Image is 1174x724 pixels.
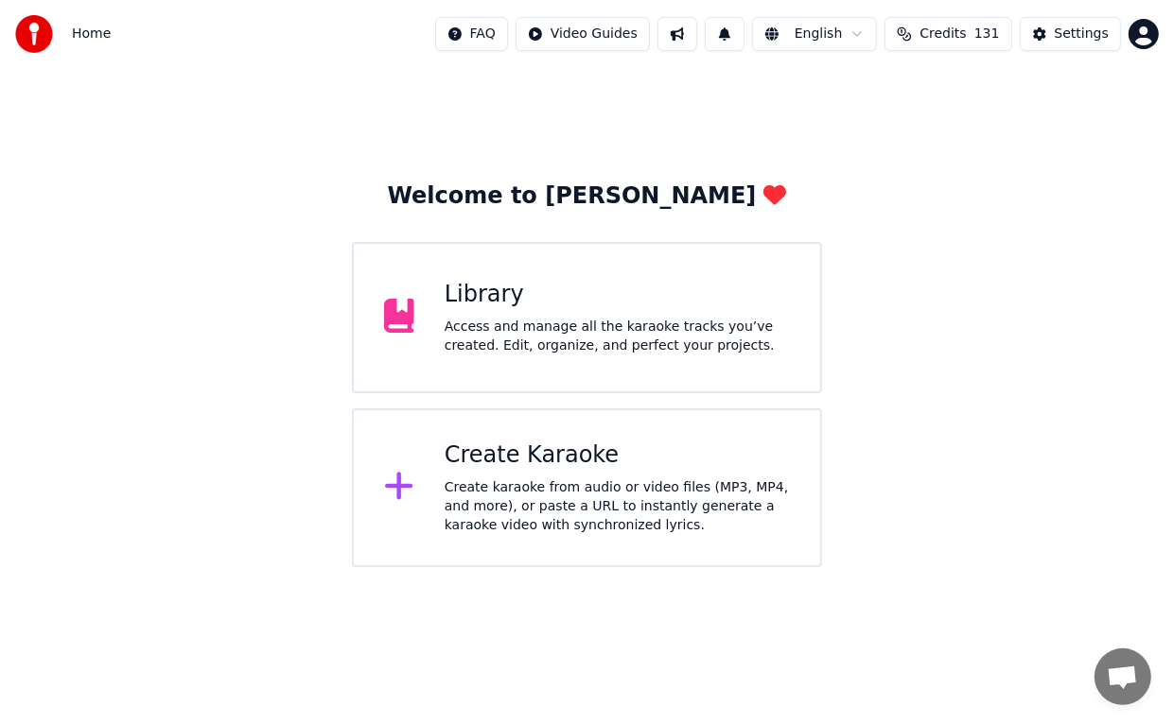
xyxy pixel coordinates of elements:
[72,25,111,43] nav: breadcrumb
[445,318,790,355] div: Access and manage all the karaoke tracks you’ve created. Edit, organize, and perfect your projects.
[15,15,53,53] img: youka
[435,17,508,51] button: FAQ
[445,478,790,535] div: Create karaoke from audio or video files (MP3, MP4, and more), or paste a URL to instantly genera...
[72,25,111,43] span: Home
[1020,17,1121,51] button: Settings
[1055,25,1109,43] div: Settings
[1095,648,1151,705] div: Open chat
[388,181,787,212] div: Welcome to [PERSON_NAME]
[974,25,1000,43] span: 131
[920,25,966,43] span: Credits
[516,17,650,51] button: Video Guides
[445,440,790,471] div: Create Karaoke
[445,280,790,310] div: Library
[885,17,1011,51] button: Credits131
